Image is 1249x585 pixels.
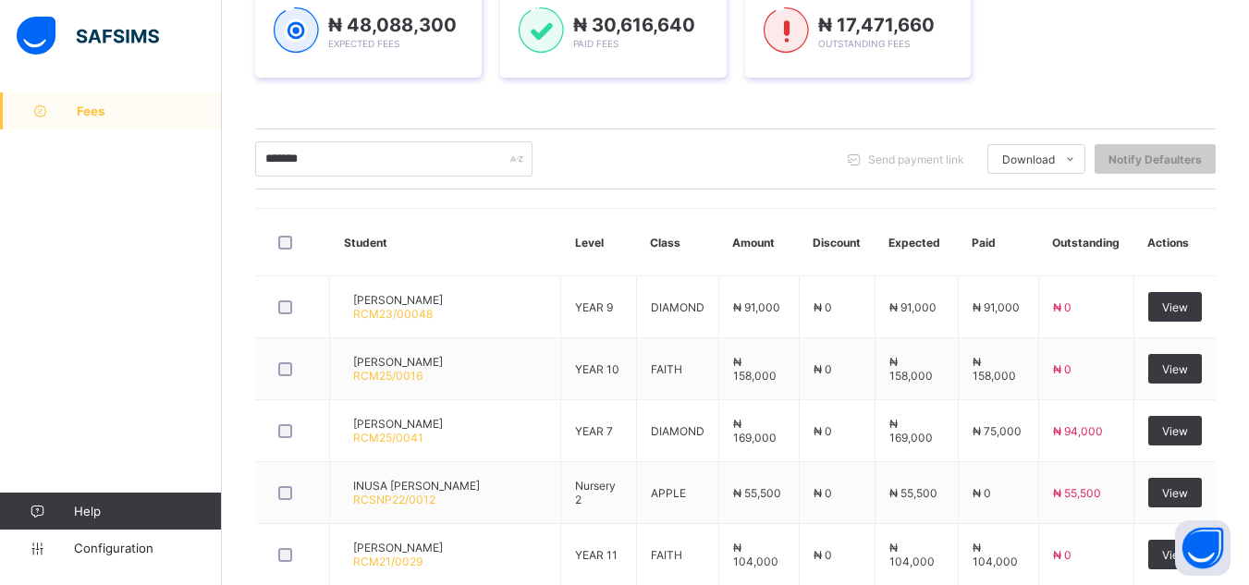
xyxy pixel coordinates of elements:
[973,355,1016,383] span: ₦ 158,000
[561,209,636,276] th: Level
[754,485,824,498] span: ₦ 132,000.00
[34,462,79,475] span: Discount
[651,548,682,562] span: FAITH
[733,417,777,445] span: ₦ 169,000
[34,508,155,521] span: Previously Paid Amount
[1162,548,1188,562] span: View
[743,335,783,348] span: ₦ 3,500
[1116,335,1156,348] span: ₦ 3,500
[1162,300,1188,314] span: View
[1116,398,1156,411] span: ₦ 5,000
[920,397,987,413] td: 1
[1108,152,1202,166] span: Notify Defaulters
[353,431,423,445] span: RCM25/0041
[973,300,1020,314] span: ₦ 91,000
[104,320,742,333] div: P.T.A. Levy
[104,414,742,427] div: Acceptance Fee
[920,366,987,382] td: 1
[353,293,443,307] span: [PERSON_NAME]
[1053,424,1103,438] span: ₦ 94,000
[799,209,875,276] th: Discount
[636,209,718,276] th: Class
[814,486,832,500] span: ₦ 0
[743,304,783,317] span: ₦ 3,000
[889,300,937,314] span: ₦ 91,000
[353,417,443,431] span: [PERSON_NAME]
[1053,300,1071,314] span: ₦ 0
[34,531,101,544] span: Amount Paid
[74,504,221,518] span: Help
[754,555,816,567] span: ₦ 42,000.00
[868,152,964,166] span: Send payment link
[754,508,816,521] span: ₦ 25,000.00
[958,209,1038,276] th: Paid
[353,555,422,568] span: RCM21/0029
[17,17,159,55] img: safsims
[1162,424,1188,438] span: View
[573,14,695,36] span: ₦ 30,616,640
[889,417,933,445] span: ₦ 169,000
[973,541,1018,568] span: ₦ 104,000
[330,209,561,276] th: Student
[1002,152,1055,166] span: Download
[754,531,816,544] span: ₦ 65,000.00
[920,335,987,350] td: 1
[606,61,653,107] img: Royal College Masaka
[353,541,443,555] span: [PERSON_NAME]
[353,355,443,369] span: [PERSON_NAME]
[743,398,783,411] span: ₦ 5,000
[651,362,682,376] span: FAITH
[920,290,987,303] th: qty
[814,362,832,376] span: ₦ 0
[818,38,910,49] span: Outstanding Fees
[575,424,613,438] span: YEAR 7
[743,383,790,396] span: ₦ 88,000
[600,29,659,52] img: receipt.26f346b57495a98c98ef9b0bc63aa4d8.svg
[1116,351,1156,364] span: ₦ 3,500
[733,300,780,314] span: ₦ 91,000
[77,104,222,118] span: Fees
[733,486,781,500] span: ₦ 55,500
[1109,414,1156,427] span: ₦ 20,000
[743,351,783,364] span: ₦ 3,500
[104,351,742,364] div: Lesson Fee
[818,14,935,36] span: ₦ 17,471,660
[973,486,991,500] span: ₦ 0
[74,541,221,555] span: Configuration
[575,548,618,562] span: YEAR 11
[814,424,832,438] span: ₦ 0
[754,462,789,475] span: ₦ 0.00
[718,209,799,276] th: Amount
[889,486,937,500] span: ₦ 55,500
[742,290,920,303] th: unit price
[353,369,422,383] span: RCM25/0016
[1116,367,1156,380] span: ₦ 7,000
[651,424,704,438] span: DIAMOND
[875,209,958,276] th: Expected
[104,398,742,411] div: Admission Form
[733,541,778,568] span: ₦ 104,000
[814,548,832,562] span: ₦ 0
[764,7,809,54] img: outstanding-1.146d663e52f09953f639664a84e30106.svg
[560,116,708,134] span: Royal College Masaka
[353,479,480,493] span: INUSA [PERSON_NAME]
[1109,383,1156,396] span: ₦ 88,000
[34,485,126,498] span: TOTAL EXPECTED
[34,555,131,567] span: Amount Remaining
[920,382,987,397] td: 1
[1175,520,1231,576] button: Open asap
[920,350,987,366] td: 1
[1133,209,1216,276] th: Actions
[575,479,616,506] span: Nursery 2
[575,362,619,376] span: YEAR 10
[1053,486,1101,500] span: ₦ 55,500
[43,190,171,203] span: [DATE]-[DATE] / First Term
[988,290,1157,303] th: amount
[328,38,399,49] span: Expected Fees
[973,424,1022,438] span: ₦ 75,000
[1119,173,1206,186] span: Download receipt
[733,355,777,383] span: ₦ 158,000
[104,335,742,348] div: Skill Acquisition
[328,14,457,36] span: ₦ 48,088,300
[920,413,987,429] td: 1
